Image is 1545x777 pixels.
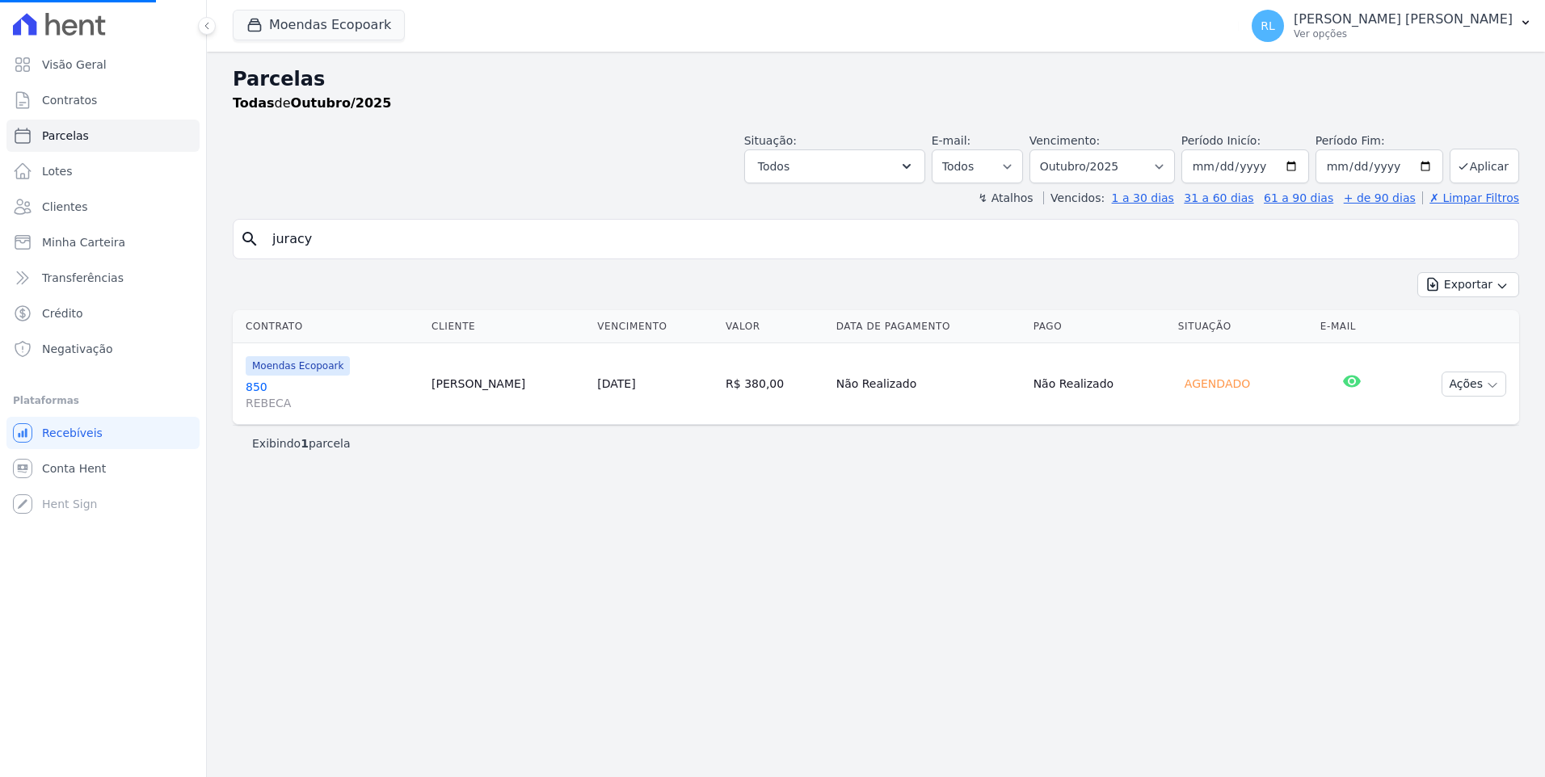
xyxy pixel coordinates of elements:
[6,155,200,187] a: Lotes
[1043,191,1105,204] label: Vencidos:
[6,120,200,152] a: Parcelas
[744,149,925,183] button: Todos
[1417,272,1519,297] button: Exportar
[6,452,200,485] a: Conta Hent
[1172,310,1314,343] th: Situação
[6,48,200,81] a: Visão Geral
[233,95,275,111] strong: Todas
[425,310,591,343] th: Cliente
[42,57,107,73] span: Visão Geral
[291,95,392,111] strong: Outubro/2025
[6,84,200,116] a: Contratos
[1422,191,1519,204] a: ✗ Limpar Filtros
[42,270,124,286] span: Transferências
[1184,191,1253,204] a: 31 a 60 dias
[42,199,87,215] span: Clientes
[719,343,830,425] td: R$ 380,00
[42,92,97,108] span: Contratos
[233,10,405,40] button: Moendas Ecopoark
[1442,372,1506,397] button: Ações
[1264,191,1333,204] a: 61 a 90 dias
[301,437,309,450] b: 1
[425,343,591,425] td: [PERSON_NAME]
[13,391,193,410] div: Plataformas
[252,435,351,451] p: Exibindo parcela
[6,333,200,365] a: Negativação
[1112,191,1174,204] a: 1 a 30 dias
[1450,149,1519,183] button: Aplicar
[1294,11,1513,27] p: [PERSON_NAME] [PERSON_NAME]
[978,191,1033,204] label: ↯ Atalhos
[830,343,1027,425] td: Não Realizado
[6,417,200,449] a: Recebíveis
[233,310,425,343] th: Contrato
[6,191,200,223] a: Clientes
[1029,134,1100,147] label: Vencimento:
[591,310,719,343] th: Vencimento
[6,262,200,294] a: Transferências
[240,229,259,249] i: search
[42,425,103,441] span: Recebíveis
[1294,27,1513,40] p: Ver opções
[1344,191,1416,204] a: + de 90 dias
[6,297,200,330] a: Crédito
[1027,310,1172,343] th: Pago
[42,128,89,144] span: Parcelas
[42,341,113,357] span: Negativação
[246,356,350,376] span: Moendas Ecopoark
[597,377,635,390] a: [DATE]
[42,305,83,321] span: Crédito
[246,379,419,411] a: 850REBECA
[6,226,200,258] a: Minha Carteira
[1314,310,1390,343] th: E-mail
[233,94,391,113] p: de
[1239,3,1545,48] button: RL [PERSON_NAME] [PERSON_NAME] Ver opções
[830,310,1027,343] th: Data de Pagamento
[246,395,419,411] span: REBECA
[1178,372,1257,395] div: Agendado
[1181,134,1261,147] label: Período Inicío:
[263,223,1512,255] input: Buscar por nome do lote ou do cliente
[42,460,106,477] span: Conta Hent
[1027,343,1172,425] td: Não Realizado
[719,310,830,343] th: Valor
[233,65,1519,94] h2: Parcelas
[1261,20,1275,31] span: RL
[744,134,797,147] label: Situação:
[42,234,125,250] span: Minha Carteira
[42,163,73,179] span: Lotes
[932,134,971,147] label: E-mail:
[1316,132,1443,149] label: Período Fim:
[758,157,789,176] span: Todos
